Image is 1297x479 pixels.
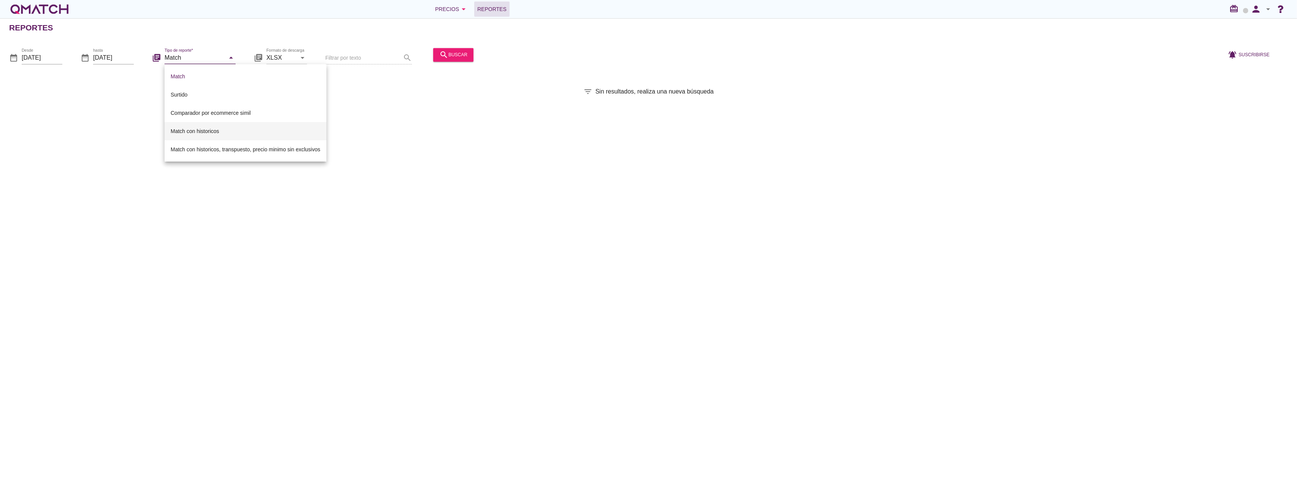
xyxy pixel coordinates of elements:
div: Precios [435,5,468,14]
i: library_books [152,53,161,62]
input: hasta [93,52,134,64]
div: Match con historicos, transpuesto, precio minimo sin exclusivos [171,145,320,154]
a: white-qmatch-logo [9,2,70,17]
i: search [439,50,448,59]
i: arrow_drop_down [298,53,307,62]
a: Reportes [474,2,510,17]
i: person [1248,4,1264,14]
i: date_range [9,53,18,62]
div: Match [171,72,320,81]
div: buscar [439,50,467,59]
i: arrow_drop_down [1264,5,1273,14]
input: Formato de descarga [266,52,296,64]
div: Surtido [171,90,320,99]
i: redeem [1229,4,1242,13]
div: Comparador por ecommerce simil [171,108,320,117]
div: Match con historicos [171,127,320,136]
button: Suscribirse [1222,48,1276,62]
i: notifications_active [1228,50,1239,59]
span: Reportes [477,5,507,14]
i: filter_list [583,87,592,96]
i: date_range [81,53,90,62]
button: Precios [429,2,474,17]
i: library_books [254,53,263,62]
input: Desde [22,52,62,64]
h2: Reportes [9,22,53,34]
i: arrow_drop_down [226,53,236,62]
button: buscar [433,48,474,62]
i: arrow_drop_down [459,5,468,14]
span: Suscribirse [1239,51,1270,58]
span: Sin resultados, realiza una nueva búsqueda [595,87,714,96]
input: Tipo de reporte* [165,52,225,64]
